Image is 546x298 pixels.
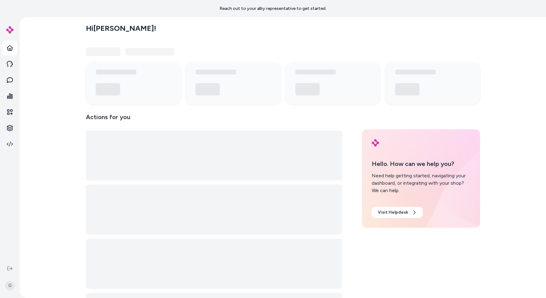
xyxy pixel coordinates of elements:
[86,112,342,127] p: Actions for you
[5,281,15,291] span: G
[4,276,16,296] button: G
[372,207,423,218] a: Visit Helpdesk
[86,24,156,33] h2: Hi [PERSON_NAME] !
[220,6,326,12] p: Reach out to your alby representative to get started.
[372,139,379,147] img: alby Logo
[6,26,14,34] img: alby Logo
[372,159,470,168] p: Hello. How can we help you?
[372,172,470,194] div: Need help getting started, navigating your dashboard, or integrating with your shop? We can help.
